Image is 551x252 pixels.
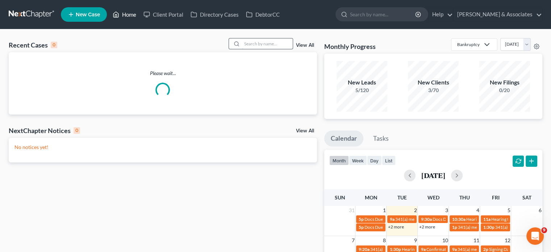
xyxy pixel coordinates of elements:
[491,216,547,222] span: Hearing for [PERSON_NAME]
[242,38,293,49] input: Search by name...
[457,41,480,47] div: Bankruptcy
[329,156,349,165] button: month
[506,206,511,215] span: 5
[382,206,386,215] span: 1
[337,78,387,87] div: New Leads
[522,194,531,201] span: Sat
[483,224,494,230] span: 1:30p
[395,216,465,222] span: 341(a) meeting for [PERSON_NAME]
[452,216,465,222] span: 10:30a
[337,87,387,94] div: 5/120
[421,216,431,222] span: 9:30a
[419,224,435,230] a: +2 more
[421,172,445,179] h2: [DATE]
[364,194,377,201] span: Mon
[483,247,488,252] span: 2p
[389,247,401,252] span: 1:30p
[242,8,283,21] a: DebtorCC
[413,206,417,215] span: 2
[429,8,453,21] a: Help
[358,224,363,230] span: 5p
[109,8,140,21] a: Home
[397,194,407,201] span: Tue
[324,131,363,146] a: Calendar
[389,216,394,222] span: 9a
[427,194,439,201] span: Wed
[9,126,80,135] div: NextChapter Notices
[187,8,242,21] a: Directory Cases
[541,227,547,233] span: 9
[413,236,417,245] span: 9
[324,42,376,51] h3: Monthly Progress
[452,247,456,252] span: 9a
[358,216,363,222] span: 5p
[76,12,100,17] span: New Case
[296,128,314,133] a: View All
[348,206,355,215] span: 31
[441,236,448,245] span: 10
[504,236,511,245] span: 12
[479,78,530,87] div: New Filings
[472,236,480,245] span: 11
[351,236,355,245] span: 7
[459,194,469,201] span: Thu
[426,247,508,252] span: Confirmation hearing for [PERSON_NAME]
[364,224,424,230] span: Docs Due for [PERSON_NAME]
[51,42,57,48] div: 0
[367,131,395,146] a: Tasks
[350,8,416,21] input: Search by name...
[483,216,490,222] span: 11a
[358,247,369,252] span: 9:20a
[74,127,80,134] div: 0
[538,206,542,215] span: 6
[401,247,458,252] span: Hearing for [PERSON_NAME]
[382,156,396,165] button: list
[452,224,457,230] span: 1p
[388,224,404,230] a: +2 more
[526,227,544,245] iframe: Intercom live chat
[9,70,317,77] p: Please wait...
[475,206,480,215] span: 4
[408,78,459,87] div: New Clients
[334,194,345,201] span: Sun
[382,236,386,245] span: 8
[454,8,542,21] a: [PERSON_NAME] & Associates
[457,247,527,252] span: 341(a) meeting for [PERSON_NAME]
[9,41,57,49] div: Recent Cases
[370,247,440,252] span: 341(a) meeting for [PERSON_NAME]
[140,8,187,21] a: Client Portal
[466,216,522,222] span: Hearing for [PERSON_NAME]
[444,206,448,215] span: 3
[296,43,314,48] a: View All
[367,156,382,165] button: day
[14,144,311,151] p: No notices yet!
[408,87,459,94] div: 3/70
[479,87,530,94] div: 0/20
[492,194,499,201] span: Fri
[364,216,424,222] span: Docs Due for [PERSON_NAME]
[349,156,367,165] button: week
[421,247,425,252] span: 9a
[432,216,514,222] span: Docs Due for [US_STATE][PERSON_NAME]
